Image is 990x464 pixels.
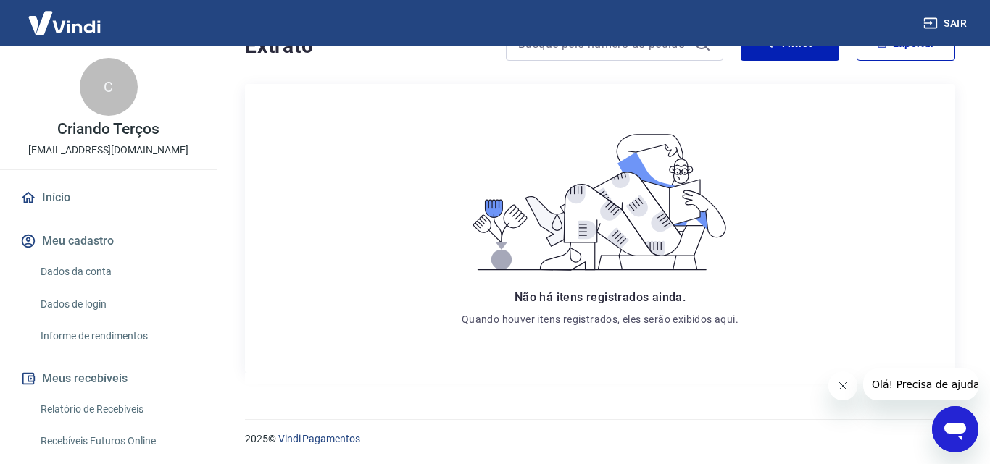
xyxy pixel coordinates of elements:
[515,290,686,304] span: Não há itens registrados ainda.
[462,312,739,326] p: Quando houver itens registrados, eles serão exibidos aqui.
[9,10,122,22] span: Olá! Precisa de ajuda?
[35,290,199,319] a: Dados de login
[17,1,112,45] img: Vindi
[35,321,199,351] a: Informe de rendimentos
[35,395,199,424] a: Relatório de Recebíveis
[17,225,199,257] button: Meu cadastro
[920,10,973,37] button: Sair
[863,368,978,400] iframe: Mensagem da empresa
[28,143,188,158] p: [EMAIL_ADDRESS][DOMAIN_NAME]
[35,257,199,287] a: Dados da conta
[245,431,955,447] p: 2025 ©
[278,433,360,444] a: Vindi Pagamentos
[245,32,488,61] h4: Extrato
[828,371,857,400] iframe: Fechar mensagem
[80,58,138,116] div: C
[17,182,199,214] a: Início
[57,122,159,137] p: Criando Terços
[17,363,199,395] button: Meus recebíveis
[932,406,978,452] iframe: Botão para abrir a janela de mensagens
[35,426,199,456] a: Recebíveis Futuros Online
